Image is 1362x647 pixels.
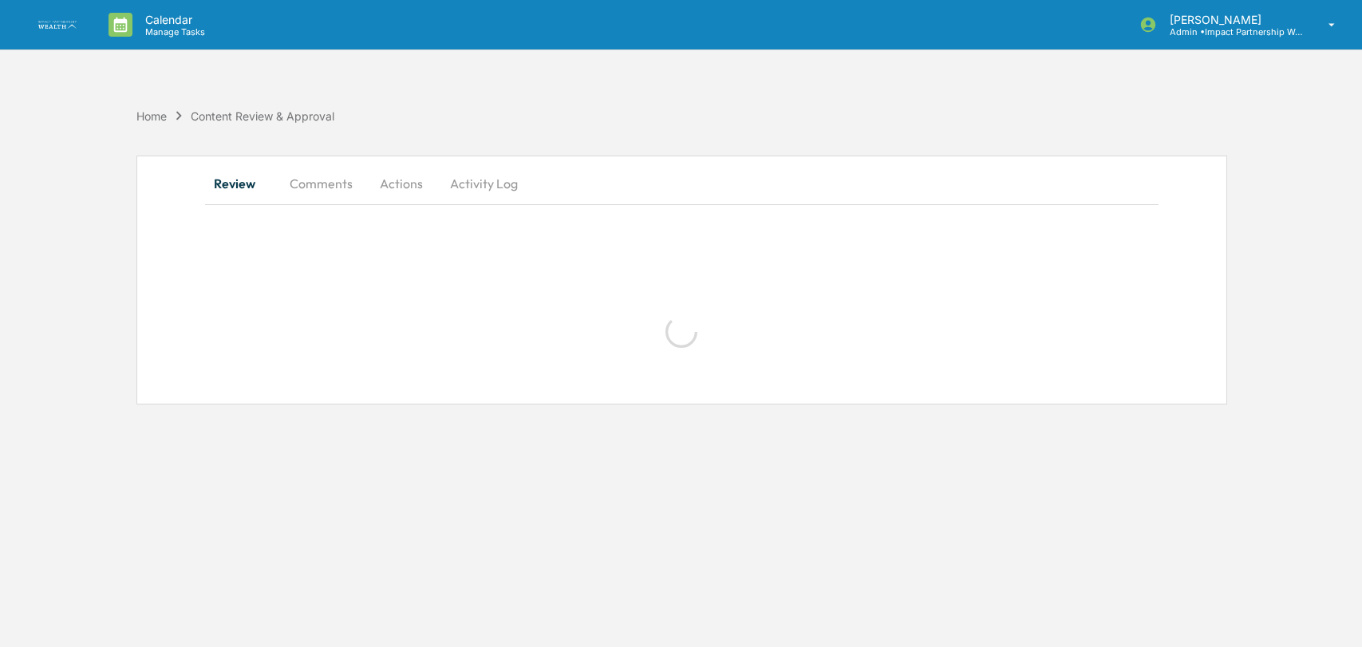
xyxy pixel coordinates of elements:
[1157,13,1305,26] p: [PERSON_NAME]
[132,13,213,26] p: Calendar
[38,21,77,30] img: logo
[1157,26,1305,37] p: Admin • Impact Partnership Wealth
[205,164,277,203] button: Review
[132,26,213,37] p: Manage Tasks
[437,164,531,203] button: Activity Log
[365,164,437,203] button: Actions
[205,164,1159,203] div: secondary tabs example
[191,109,334,123] div: Content Review & Approval
[277,164,365,203] button: Comments
[136,109,167,123] div: Home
